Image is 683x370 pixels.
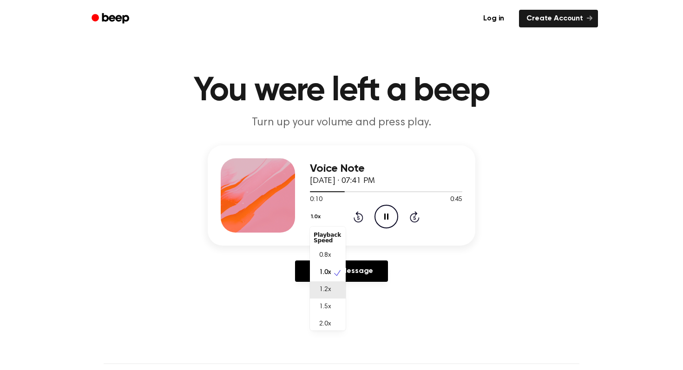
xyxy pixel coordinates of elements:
[310,209,324,225] button: 1.0x
[310,228,346,247] div: Playback Speed
[319,319,331,329] span: 2.0x
[310,227,346,331] div: 1.0x
[319,268,331,278] span: 1.0x
[319,285,331,295] span: 1.2x
[319,251,331,260] span: 0.8x
[319,302,331,312] span: 1.5x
